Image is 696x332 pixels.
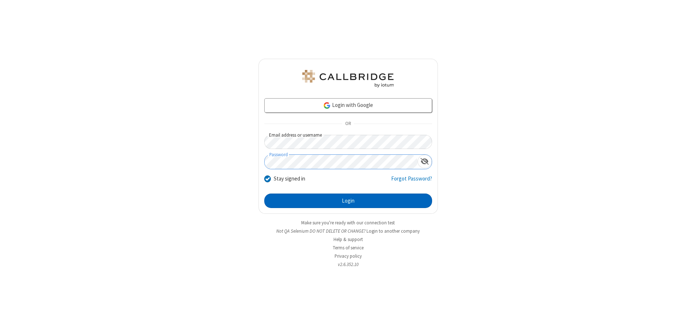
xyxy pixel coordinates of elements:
span: OR [342,119,354,129]
a: Help & support [333,236,363,242]
div: Show password [418,155,432,168]
a: Make sure you're ready with our connection test [301,220,395,226]
li: Not QA Selenium DO NOT DELETE OR CHANGE? [258,228,438,235]
img: google-icon.png [323,101,331,109]
label: Stay signed in [274,175,305,183]
input: Email address or username [264,135,432,149]
button: Login [264,194,432,208]
a: Privacy policy [335,253,362,259]
a: Terms of service [333,245,364,251]
a: Login with Google [264,98,432,113]
button: Login to another company [366,228,420,235]
img: QA Selenium DO NOT DELETE OR CHANGE [301,70,395,87]
input: Password [265,155,418,169]
li: v2.6.352.10 [258,261,438,268]
a: Forgot Password? [391,175,432,188]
